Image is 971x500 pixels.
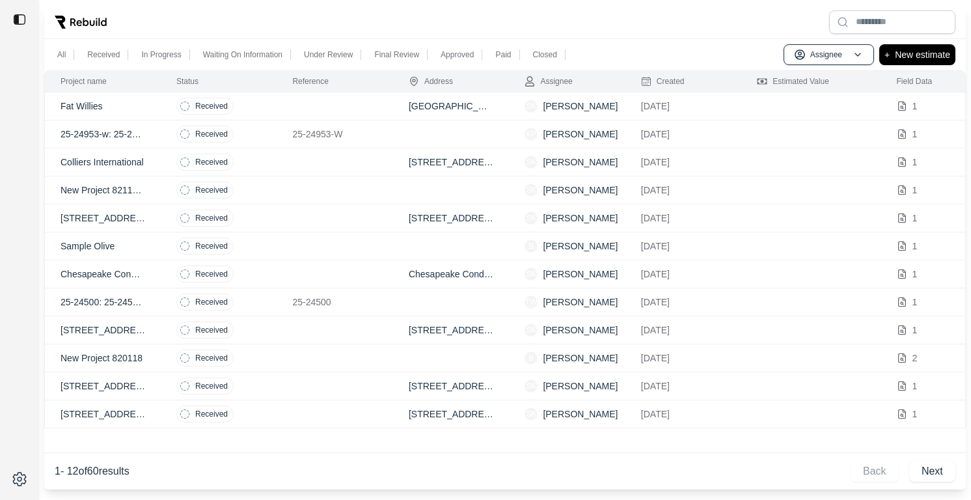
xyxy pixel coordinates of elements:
[912,100,918,113] p: 1
[897,76,933,87] div: Field Data
[195,353,228,363] p: Received
[374,49,419,60] p: Final Review
[533,49,557,60] p: Closed
[195,241,228,251] p: Received
[641,128,726,141] p: [DATE]
[884,47,890,62] p: +
[525,100,538,113] span: SK
[641,408,726,421] p: [DATE]
[757,76,829,87] div: Estimated Value
[912,296,918,309] p: 1
[641,156,726,169] p: [DATE]
[292,76,328,87] div: Reference
[641,212,726,225] p: [DATE]
[912,156,918,169] p: 1
[61,184,145,197] p: New Project 8211420
[292,128,377,141] p: 25-24953-W
[525,352,538,365] span: B
[784,44,874,65] button: Assignee
[543,212,618,225] p: [PERSON_NAME]
[543,408,618,421] p: [PERSON_NAME]
[525,296,538,309] span: TW
[912,380,918,393] p: 1
[393,372,509,400] td: [STREET_ADDRESS]
[543,296,618,309] p: [PERSON_NAME]
[393,204,509,232] td: [STREET_ADDRESS]
[525,268,538,281] span: SK
[393,92,509,120] td: [GEOGRAPHIC_DATA]
[409,76,453,87] div: Address
[87,49,120,60] p: Received
[912,184,918,197] p: 1
[525,128,538,141] span: KP
[641,100,726,113] p: [DATE]
[525,76,572,87] div: Assignee
[195,297,228,307] p: Received
[641,76,685,87] div: Created
[13,13,26,26] img: toggle sidebar
[61,296,145,309] p: 25-24500: 25-24500-w (agave Ranch Apartments)
[912,408,918,421] p: 1
[912,128,918,141] p: 1
[525,184,538,197] span: SK
[61,408,145,421] p: [STREET_ADDRESS]
[912,324,918,337] p: 1
[641,296,726,309] p: [DATE]
[176,76,198,87] div: Status
[810,49,842,60] p: Assignee
[909,461,955,482] button: Next
[61,156,145,169] p: Colliers International
[543,324,618,337] p: [PERSON_NAME]
[393,148,509,176] td: [STREET_ADDRESS]
[57,49,66,60] p: All
[393,400,509,428] td: [STREET_ADDRESS]
[641,268,726,281] p: [DATE]
[141,49,181,60] p: In Progress
[393,316,509,344] td: [STREET_ADDRESS]
[525,408,538,421] span: SK
[641,380,726,393] p: [DATE]
[195,269,228,279] p: Received
[912,240,918,253] p: 1
[525,324,538,337] span: SK
[641,352,726,365] p: [DATE]
[61,100,145,113] p: Fat Willies
[61,212,145,225] p: [STREET_ADDRESS]
[195,325,228,335] p: Received
[61,324,145,337] p: [STREET_ADDRESS]
[61,380,145,393] p: [STREET_ADDRESS]
[203,49,282,60] p: Waiting On Information
[543,156,618,169] p: [PERSON_NAME]
[543,100,618,113] p: [PERSON_NAME]
[61,268,145,281] p: Chesapeake Condos 227
[525,212,538,225] span: SK
[195,101,228,111] p: Received
[912,268,918,281] p: 1
[61,352,145,365] p: New Project 820118
[61,240,145,253] p: Sample Olive
[441,49,474,60] p: Approved
[195,129,228,139] p: Received
[641,184,726,197] p: [DATE]
[525,380,538,393] span: SK
[61,76,107,87] div: Project name
[195,185,228,195] p: Received
[912,352,918,365] p: 2
[393,260,509,288] td: Chesapeake Condominiums, [GEOGRAPHIC_DATA], [GEOGRAPHIC_DATA]
[879,44,955,65] button: +New estimate
[543,128,618,141] p: [PERSON_NAME]
[543,184,618,197] p: [PERSON_NAME]
[543,352,618,365] p: [PERSON_NAME]
[55,16,107,29] img: Rebuild
[292,296,377,309] p: 25-24500
[304,49,353,60] p: Under Review
[895,47,950,62] p: New estimate
[641,324,726,337] p: [DATE]
[55,464,130,479] p: 1 - 12 of 60 results
[525,240,538,253] span: B
[195,213,228,223] p: Received
[495,49,511,60] p: Paid
[543,268,618,281] p: [PERSON_NAME]
[912,212,918,225] p: 1
[543,240,618,253] p: [PERSON_NAME]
